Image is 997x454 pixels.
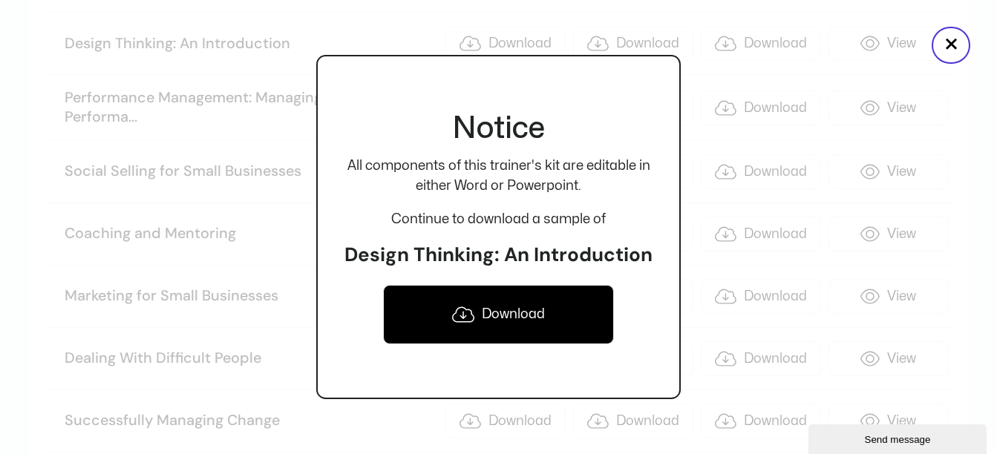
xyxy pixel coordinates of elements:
[344,243,653,268] h3: Design Thinking: An Introduction
[344,110,653,148] h2: Notice
[383,285,614,344] a: Download
[344,156,653,196] p: All components of this trainer's kit are editable in either Word or Powerpoint.
[344,209,653,229] p: Continue to download a sample of
[808,421,990,454] iframe: chat widget
[932,27,970,64] button: Close popup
